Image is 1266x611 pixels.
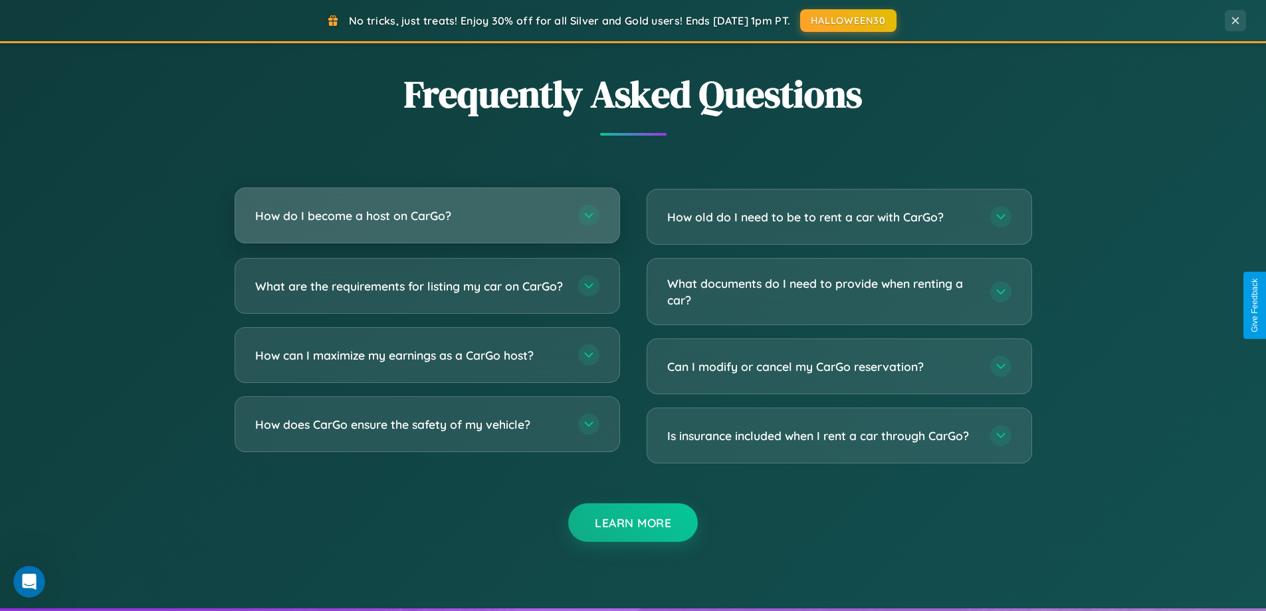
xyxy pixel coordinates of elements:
iframe: Intercom live chat [13,566,45,598]
h3: Is insurance included when I rent a car through CarGo? [667,428,977,444]
h3: How old do I need to be to rent a car with CarGo? [667,209,977,225]
h3: How does CarGo ensure the safety of my vehicle? [255,416,565,433]
h3: How do I become a host on CarGo? [255,207,565,224]
button: Learn More [568,503,698,542]
h3: How can I maximize my earnings as a CarGo host? [255,347,565,364]
h3: Can I modify or cancel my CarGo reservation? [667,358,977,375]
span: No tricks, just treats! Enjoy 30% off for all Silver and Gold users! Ends [DATE] 1pm PT. [349,14,790,27]
h3: What documents do I need to provide when renting a car? [667,275,977,308]
div: Give Feedback [1250,279,1259,332]
h2: Frequently Asked Questions [235,68,1032,120]
button: HALLOWEEN30 [800,9,897,32]
h3: What are the requirements for listing my car on CarGo? [255,278,565,295]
